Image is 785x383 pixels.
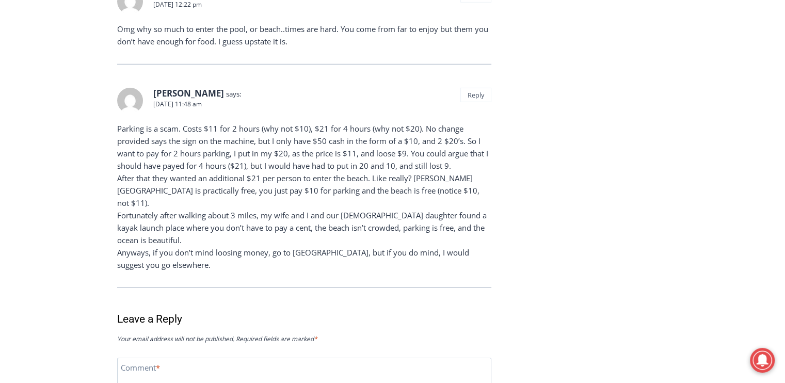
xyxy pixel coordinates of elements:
div: Book [PERSON_NAME]'s Good Humor for Your Drive by Birthday [68,13,255,33]
p: Parking is a scam. Costs $11 for 2 hours (why not $10), $21 for 4 hours (why not $20). No change ... [117,122,491,271]
h4: Book [PERSON_NAME]'s Good Humor for Your Event [314,11,359,40]
div: "I learned about the history of a place I’d honestly never considered even as a resident of [GEOG... [261,1,488,100]
img: s_800_d653096d-cda9-4b24-94f4-9ae0c7afa054.jpeg [250,1,312,47]
a: [DATE] 11:48 am [153,100,202,108]
a: Reply to Darrell Thomson [460,88,491,102]
span: Open Tues. - Sun. [PHONE_NUMBER] [3,106,101,146]
a: Open Tues. - Sun. [PHONE_NUMBER] [1,104,104,129]
span: Required fields are marked [236,334,317,343]
span: says: [226,89,242,99]
h3: Leave a Reply [117,311,491,328]
a: Book [PERSON_NAME]'s Good Humor for Your Event [307,3,373,47]
b: [PERSON_NAME] [153,87,224,99]
span: Intern @ [DOMAIN_NAME] [270,103,478,126]
label: Comment [121,363,160,376]
span: Your email address will not be published. [117,334,234,343]
a: Intern @ [DOMAIN_NAME] [248,100,500,129]
p: Omg why so much to enter the pool, or beach..times are hard. You come from far to enjoy but them ... [117,23,491,47]
div: Located at [STREET_ADDRESS][PERSON_NAME] [106,65,147,123]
